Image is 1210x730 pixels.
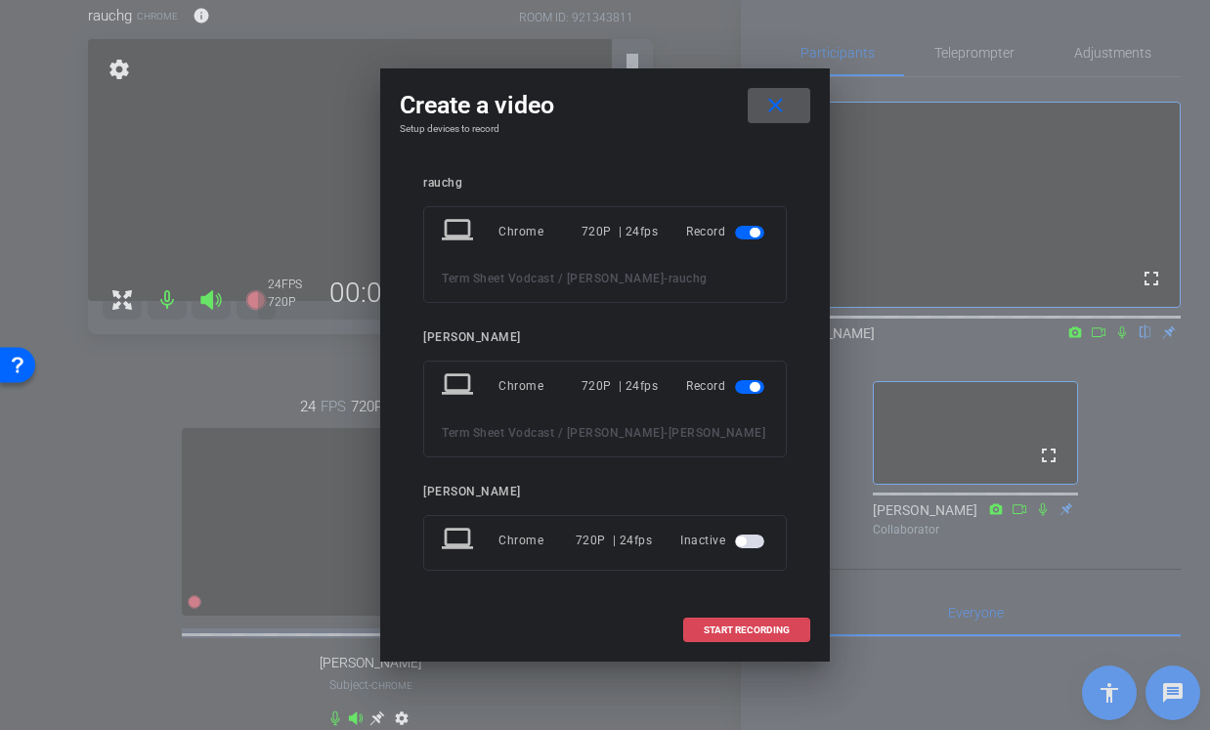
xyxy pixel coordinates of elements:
span: Term Sheet Vodcast / [PERSON_NAME] [442,426,664,440]
div: Create a video [400,88,810,123]
div: Chrome [498,368,582,404]
span: [PERSON_NAME] [669,426,766,440]
div: 720P | 24fps [582,368,659,404]
div: Record [686,368,768,404]
div: Inactive [680,523,768,558]
mat-icon: laptop [442,214,477,249]
mat-icon: laptop [442,368,477,404]
h4: Setup devices to record [400,123,810,135]
span: - [664,272,669,285]
mat-icon: laptop [442,523,477,558]
span: - [664,426,669,440]
div: 720P | 24fps [576,523,653,558]
div: [PERSON_NAME] [423,330,787,345]
span: rauchg [669,272,708,285]
div: Chrome [498,214,582,249]
mat-icon: close [763,94,788,118]
div: rauchg [423,176,787,191]
span: START RECORDING [704,625,790,635]
div: Chrome [498,523,576,558]
div: [PERSON_NAME] [423,485,787,499]
span: Term Sheet Vodcast / [PERSON_NAME] [442,272,664,285]
div: 720P | 24fps [582,214,659,249]
div: Record [686,214,768,249]
button: START RECORDING [683,618,810,642]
